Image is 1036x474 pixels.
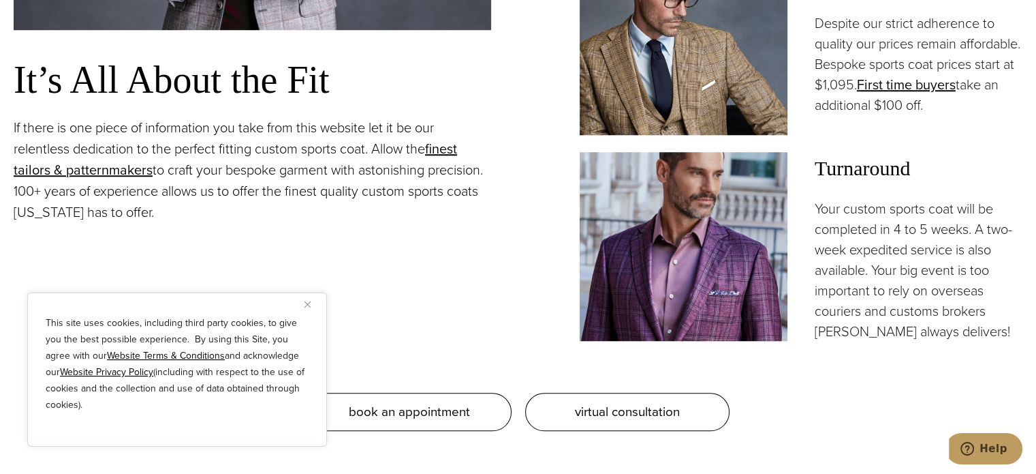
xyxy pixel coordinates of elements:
a: finest tailors & patternmakers [14,138,457,180]
span: Turnaround [815,152,1022,185]
span: virtual consultation [575,402,680,421]
span: book an appointment [349,402,470,421]
a: First time buyers [857,74,956,95]
a: virtual consultation [525,393,729,431]
p: Your custom sports coat will be completed in 4 to 5 weeks. A two-week expedited service is also a... [815,198,1022,342]
iframe: Opens a widget where you can chat to one of our agents [949,433,1022,467]
a: book an appointment [307,393,512,431]
p: This site uses cookies, including third party cookies, to give you the best possible experience. ... [46,315,309,413]
p: If there is one piece of information you take from this website let it be our relentless dedicati... [14,117,491,223]
h3: It’s All About the Fit [14,57,491,103]
a: Website Privacy Policy [60,365,153,379]
img: Close [304,301,311,308]
p: Despite our strict adherence to quality our prices remain affordable. Bespoke sports coat prices ... [815,13,1022,115]
button: Close [304,296,321,312]
img: Client in red custom sportscoat with navy plaid and lavender dress shirt. Fabric by Ermenegildo Z... [580,152,787,341]
a: Website Terms & Conditions [107,349,225,363]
